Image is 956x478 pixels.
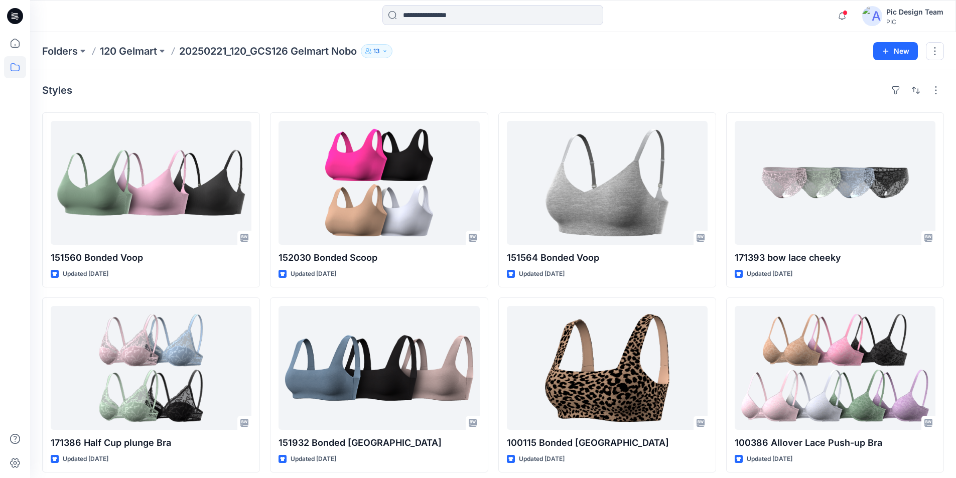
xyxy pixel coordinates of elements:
[279,306,479,430] a: 151932 Bonded Cradle Square Neck
[507,251,708,265] p: 151564 Bonded Voop
[51,121,251,245] a: 151560 Bonded Voop
[51,306,251,430] a: 171386 Half Cup plunge Bra
[519,454,565,464] p: Updated [DATE]
[279,436,479,450] p: 151932 Bonded [GEOGRAPHIC_DATA]
[862,6,882,26] img: avatar
[886,6,943,18] div: Pic Design Team
[179,44,357,58] p: 20250221_120_GCS126 Gelmart Nobo
[747,454,792,464] p: Updated [DATE]
[51,436,251,450] p: 171386 Half Cup plunge Bra
[42,84,72,96] h4: Styles
[291,454,336,464] p: Updated [DATE]
[507,436,708,450] p: 100115 Bonded [GEOGRAPHIC_DATA]
[42,44,78,58] a: Folders
[519,269,565,279] p: Updated [DATE]
[735,121,935,245] a: 171393 bow lace cheeky
[735,436,935,450] p: 100386 Allover Lace Push-up Bra
[51,251,251,265] p: 151560 Bonded Voop
[279,251,479,265] p: 152030 Bonded Scoop
[373,46,380,57] p: 13
[63,454,108,464] p: Updated [DATE]
[100,44,157,58] a: 120 Gelmart
[279,121,479,245] a: 152030 Bonded Scoop
[735,251,935,265] p: 171393 bow lace cheeky
[507,306,708,430] a: 100115 Bonded Cradle Square Neck
[886,18,943,26] div: PIC
[361,44,392,58] button: 13
[291,269,336,279] p: Updated [DATE]
[63,269,108,279] p: Updated [DATE]
[873,42,918,60] button: New
[735,306,935,430] a: 100386 Allover Lace Push-up Bra
[747,269,792,279] p: Updated [DATE]
[507,121,708,245] a: 151564 Bonded Voop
